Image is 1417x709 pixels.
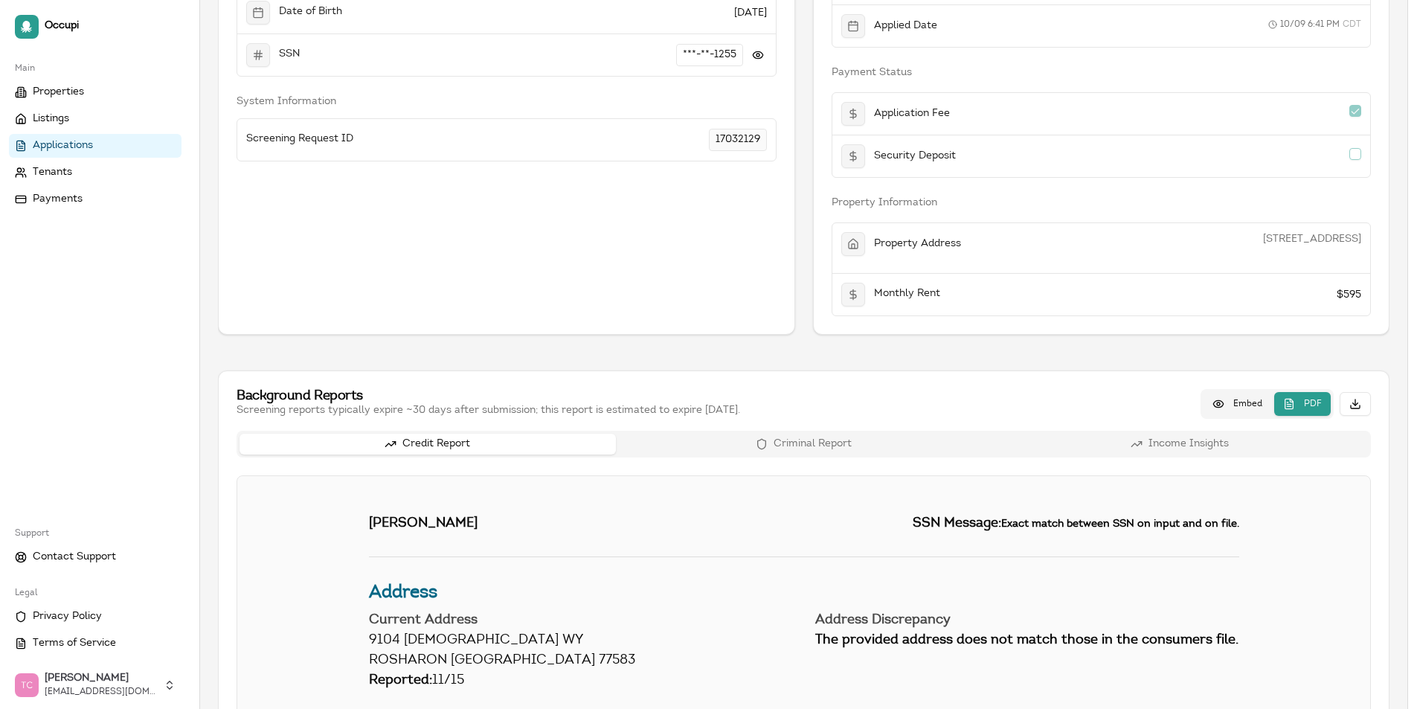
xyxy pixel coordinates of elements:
button: Download report [1340,392,1371,416]
a: Payments [9,187,181,211]
span: Reported: [369,674,432,687]
div: Screening reports typically expire ~30 days after submission; this report is estimated to expire ... [237,403,740,418]
button: Criminal Report [616,434,992,455]
div: Background Reports [237,390,740,403]
a: Privacy Policy [9,605,181,629]
button: Trudy Childers[PERSON_NAME][EMAIL_ADDRESS][DOMAIN_NAME] [9,667,181,703]
span: Property Address [874,238,961,251]
span: Security Deposit [874,150,956,164]
img: Trudy Childers [15,673,39,697]
span: Properties [33,85,84,100]
span: Date of Birth [279,6,342,19]
a: Terms of Service [9,632,181,655]
span: SSN Message: [913,517,1001,530]
span: [GEOGRAPHIC_DATA] [451,654,595,667]
a: Applications [9,134,181,158]
h4: System Information [237,94,777,109]
span: [PERSON_NAME] [45,673,158,686]
h2: [PERSON_NAME] [369,514,793,534]
div: Main [9,57,181,80]
span: 17032129 [716,132,760,147]
span: 9104 [DEMOGRAPHIC_DATA] WY [369,634,583,647]
div: Legal [9,581,181,605]
button: PDF [1274,392,1331,416]
span: CDT [1343,19,1361,31]
a: Tenants [9,161,181,185]
h4: Current Address [369,614,793,627]
button: Credit Report [240,434,616,455]
span: Contact Support [33,550,116,565]
button: Income Insights [992,434,1368,455]
div: Support [9,522,181,545]
a: Occupi [9,9,181,45]
span: ROSHARON [369,654,447,667]
span: Applied Date [874,20,937,33]
a: Listings [9,107,181,131]
span: Terms of Service [33,636,116,651]
span: $ 595 [1337,290,1361,301]
a: Properties [9,80,181,104]
span: Monthly Rent [874,288,940,301]
div: 11/15 [369,671,793,691]
p: [STREET_ADDRESS] [1263,232,1361,247]
span: 77583 [599,654,635,667]
span: Listings [33,112,69,126]
span: Tenants [33,165,72,180]
span: 10/09 6:41 PM [1280,19,1340,31]
strong: The provided address does not match those in the consumers file. [815,634,1238,647]
h4: Property Information [832,196,1372,211]
button: Embed [1204,392,1271,416]
h4: Address Discrepancy [815,614,1239,627]
span: Screening Request ID [246,133,353,147]
span: Occupi [45,20,176,33]
span: Application Fee [874,108,950,121]
span: Privacy Policy [33,609,102,624]
small: Exact match between SSN on input and on file. [1001,519,1239,530]
span: [EMAIL_ADDRESS][DOMAIN_NAME] [45,686,158,698]
a: Contact Support [9,545,181,569]
span: Payments [33,192,83,207]
span: Applications [33,138,93,153]
span: [DATE] [734,8,767,19]
span: SSN [279,48,300,62]
h4: Payment Status [832,65,1372,80]
h3: Address [369,580,1239,606]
